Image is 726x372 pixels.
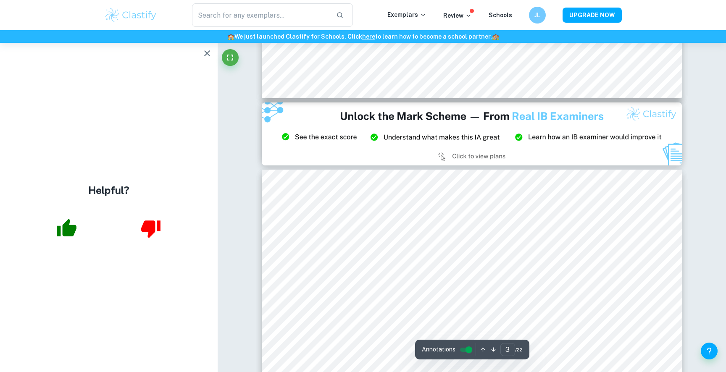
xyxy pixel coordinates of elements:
[262,102,682,165] img: Ad
[529,7,546,24] button: JL
[88,183,129,198] h4: Helpful?
[2,32,724,41] h6: We just launched Clastify for Schools. Click to learn how to become a school partner.
[422,345,455,354] span: Annotations
[563,8,622,23] button: UPGRADE NOW
[489,12,512,18] a: Schools
[362,33,375,40] a: here
[192,3,329,27] input: Search for any exemplars...
[222,49,239,66] button: Fullscreen
[492,33,499,40] span: 🏫
[515,346,523,354] span: / 22
[701,343,718,359] button: Help and Feedback
[227,33,234,40] span: 🏫
[104,7,158,24] img: Clastify logo
[387,10,426,19] p: Exemplars
[533,10,542,20] h6: JL
[443,11,472,20] p: Review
